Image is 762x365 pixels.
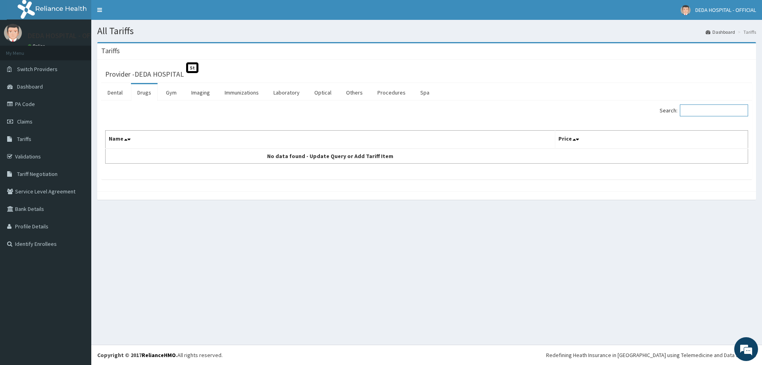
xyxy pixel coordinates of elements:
a: Dental [101,84,129,101]
span: Tariffs [17,135,31,143]
a: Spa [414,84,436,101]
span: St [186,62,198,73]
a: Online [28,43,47,49]
h1: All Tariffs [97,26,756,36]
img: User Image [4,24,22,42]
a: Drugs [131,84,158,101]
a: Gym [160,84,183,101]
input: Search: [680,104,748,116]
footer: All rights reserved. [91,345,762,365]
span: Dashboard [17,83,43,90]
th: Price [555,131,748,149]
a: Optical [308,84,338,101]
label: Search: [660,104,748,116]
h3: Provider - DEDA HOSPITAL [105,71,184,78]
img: User Image [681,5,691,15]
a: Laboratory [267,84,306,101]
a: Immunizations [218,84,265,101]
td: No data found - Update Query or Add Tariff Item [106,149,555,164]
span: Claims [17,118,33,125]
li: Tariffs [736,29,756,35]
span: Tariff Negotiation [17,170,58,178]
a: Dashboard [706,29,735,35]
th: Name [106,131,555,149]
a: Imaging [185,84,216,101]
strong: Copyright © 2017 . [97,351,177,359]
a: RelianceHMO [142,351,176,359]
span: Switch Providers [17,66,58,73]
span: DEDA HOSPITAL - OFFICIAL [695,6,756,14]
a: Procedures [371,84,412,101]
div: Redefining Heath Insurance in [GEOGRAPHIC_DATA] using Telemedicine and Data Science! [546,351,756,359]
h3: Tariffs [101,47,120,54]
a: Others [340,84,369,101]
p: DEDA HOSPITAL - OFFICIAL [28,32,110,39]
